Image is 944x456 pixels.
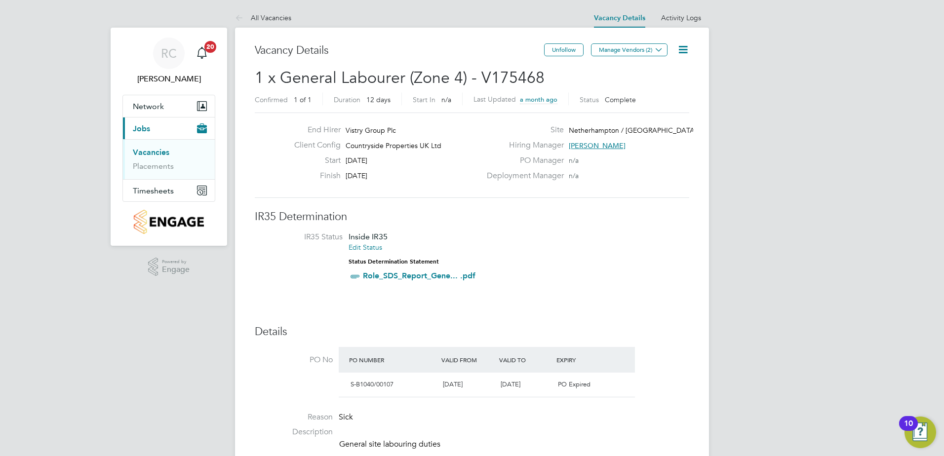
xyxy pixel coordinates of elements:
div: 10 [904,423,913,436]
span: 1 x General Labourer (Zone 4) - V175468 [255,68,545,87]
a: Powered byEngage [148,258,190,276]
span: RC [161,47,177,60]
span: [PERSON_NAME] [569,141,626,150]
span: [DATE] [443,380,463,388]
h3: Details [255,325,689,339]
a: Activity Logs [661,13,701,22]
label: Hiring Manager [481,140,564,151]
span: PO Expired [558,380,590,388]
label: Description [255,427,333,437]
span: Inside IR35 [349,232,388,241]
span: Complete [605,95,636,104]
img: countryside-properties-logo-retina.png [134,210,203,234]
span: 20 [204,41,216,53]
span: Vistry Group Plc [346,126,396,135]
strong: Status Determination Statement [349,258,439,265]
h3: Vacancy Details [255,43,544,58]
span: Powered by [162,258,190,266]
label: Start [286,155,341,166]
label: Site [481,125,564,135]
a: RC[PERSON_NAME] [122,38,215,85]
span: Jobs [133,124,150,133]
label: Deployment Manager [481,171,564,181]
label: Finish [286,171,341,181]
div: Valid From [439,351,497,369]
a: Placements [133,161,174,171]
span: n/a [569,156,579,165]
label: Client Config [286,140,341,151]
div: Jobs [123,139,215,179]
button: Jobs [123,117,215,139]
span: n/a [569,171,579,180]
span: n/a [441,95,451,104]
a: 20 [192,38,212,69]
a: Vacancies [133,148,169,157]
label: Start In [413,95,435,104]
label: PO No [255,355,333,365]
a: Vacancy Details [594,14,645,22]
label: Reason [255,412,333,422]
a: Go to home page [122,210,215,234]
button: Timesheets [123,180,215,201]
div: PO Number [347,351,439,369]
span: a month ago [520,95,557,104]
span: Countryside Properties UK Ltd [346,141,441,150]
label: End Hirer [286,125,341,135]
span: [DATE] [346,156,367,165]
h3: IR35 Determination [255,210,689,224]
div: Valid To [497,351,554,369]
button: Unfollow [544,43,584,56]
a: All Vacancies [235,13,291,22]
span: Richard Colborne [122,73,215,85]
span: Sick [339,412,353,422]
nav: Main navigation [111,28,227,246]
label: Last Updated [473,95,516,104]
a: Edit Status [349,243,382,252]
label: Status [580,95,599,104]
button: Open Resource Center, 10 new notifications [905,417,936,448]
label: Confirmed [255,95,288,104]
span: [DATE] [346,171,367,180]
button: Network [123,95,215,117]
span: Timesheets [133,186,174,195]
span: [DATE] [501,380,520,388]
a: Role_SDS_Report_Gene... .pdf [363,271,475,280]
label: Duration [334,95,360,104]
button: Manage Vendors (2) [591,43,668,56]
div: Expiry [554,351,612,369]
p: General site labouring duties [339,439,689,450]
span: Engage [162,266,190,274]
span: Network [133,102,164,111]
label: PO Manager [481,155,564,166]
span: 1 of 1 [294,95,312,104]
span: Netherhampton / [GEOGRAPHIC_DATA] P1 [569,126,707,135]
label: IR35 Status [265,232,343,242]
span: S-B1040/00107 [351,380,393,388]
span: 12 days [366,95,391,104]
